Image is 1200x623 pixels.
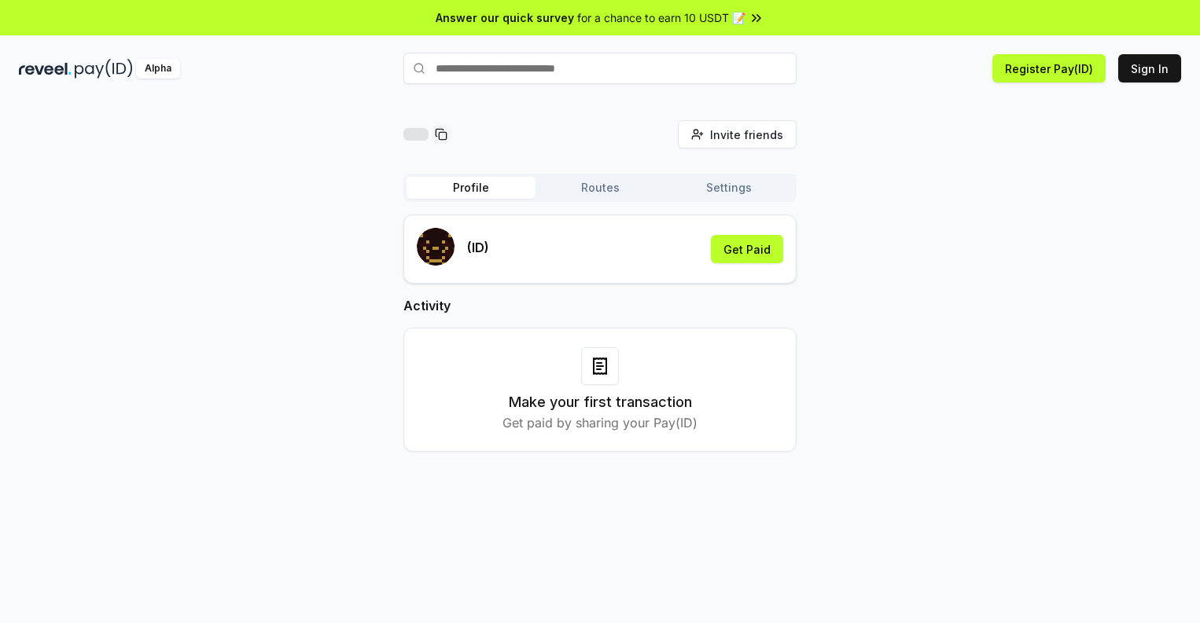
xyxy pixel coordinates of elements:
[577,9,745,26] span: for a chance to earn 10 USDT 📝
[136,59,180,79] div: Alpha
[502,413,698,432] p: Get paid by sharing your Pay(ID)
[407,177,536,199] button: Profile
[19,59,72,79] img: reveel_dark
[711,235,783,263] button: Get Paid
[664,177,793,199] button: Settings
[1118,54,1181,82] button: Sign In
[75,59,133,79] img: pay_id
[467,238,489,257] p: (ID)
[536,177,664,199] button: Routes
[992,54,1106,82] button: Register Pay(ID)
[403,296,797,315] h2: Activity
[436,9,574,26] span: Answer our quick survey
[509,391,692,413] h3: Make your first transaction
[710,126,783,143] span: Invite friends
[678,120,797,148] button: Invite friends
